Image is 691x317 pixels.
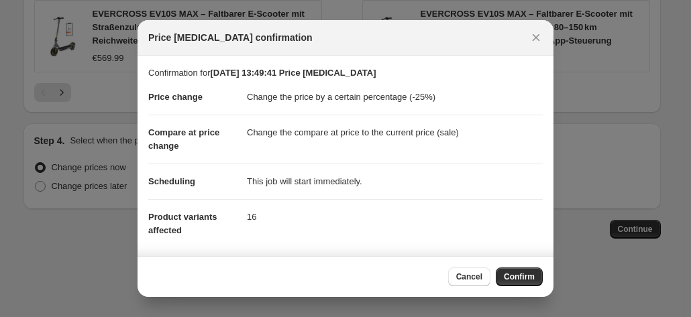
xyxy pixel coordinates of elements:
span: Confirm [504,271,535,282]
span: Price [MEDICAL_DATA] confirmation [148,31,313,44]
span: Cancel [456,271,482,282]
span: Compare at price change [148,127,219,151]
dd: 16 [247,199,543,235]
span: Product variants affected [148,212,217,235]
button: Confirm [496,267,543,286]
button: Cancel [448,267,490,286]
p: Confirmation for [148,66,543,80]
dd: Change the compare at price to the current price (sale) [247,115,543,150]
b: [DATE] 13:49:41 Price [MEDICAL_DATA] [210,68,376,78]
button: Close [527,28,545,47]
span: Scheduling [148,176,195,186]
dd: This job will start immediately. [247,164,543,199]
span: Price change [148,92,203,102]
dd: Change the price by a certain percentage (-25%) [247,80,543,115]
